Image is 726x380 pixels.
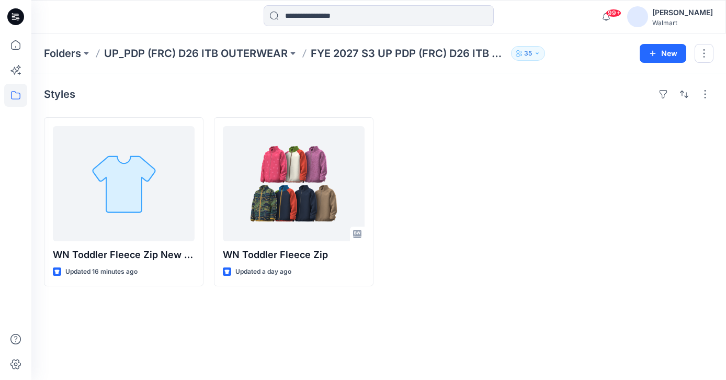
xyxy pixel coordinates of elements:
[223,126,365,241] a: WN Toddler Fleece Zip
[53,248,195,262] p: WN Toddler Fleece Zip New 1003
[606,9,621,17] span: 99+
[627,6,648,27] img: avatar
[511,46,545,61] button: 35
[223,248,365,262] p: WN Toddler Fleece Zip
[53,126,195,241] a: WN Toddler Fleece Zip New 1003
[44,88,75,100] h4: Styles
[524,48,532,59] p: 35
[652,6,713,19] div: [PERSON_NAME]
[235,266,291,277] p: Updated a day ago
[44,46,81,61] a: Folders
[104,46,288,61] a: UP_PDP (FRC) D26 ITB OUTERWEAR
[311,46,507,61] p: FYE 2027 S3 UP PDP (FRC) D26 ITB Outerwear - Ozark Trail & Wonder Nation
[640,44,686,63] button: New
[65,266,138,277] p: Updated 16 minutes ago
[652,19,713,27] div: Walmart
